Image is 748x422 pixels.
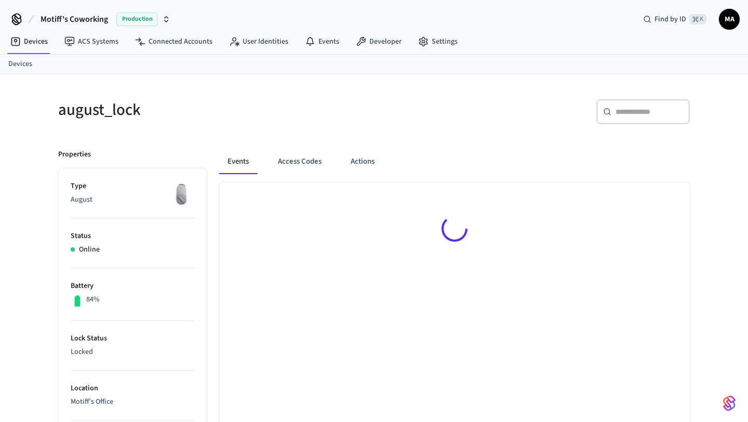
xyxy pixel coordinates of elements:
a: Settings [410,32,466,51]
a: ACS Systems [56,32,127,51]
span: ⌘ K [689,14,706,24]
a: Events [297,32,348,51]
p: Motiff’s Office [71,397,194,407]
p: Type [71,181,194,192]
img: August Wifi Smart Lock 3rd Gen, Silver, Front [168,181,194,207]
a: Devices [8,59,32,70]
span: Find by ID [654,14,686,24]
a: Devices [2,32,56,51]
button: MA [719,9,740,30]
p: Location [71,383,194,394]
p: 84% [86,294,100,305]
p: Status [71,231,194,242]
span: Production [116,12,158,26]
button: Actions [342,149,383,174]
p: Locked [71,347,194,358]
button: Access Codes [270,149,330,174]
div: Find by ID⌘ K [635,10,715,29]
p: August [71,194,194,205]
button: Events [219,149,257,174]
p: Online [79,244,100,255]
h5: august_lock [58,99,368,121]
p: Battery [71,281,194,292]
a: Developer [348,32,410,51]
span: MA [720,10,739,29]
span: Motiff's Coworking [41,13,108,25]
p: Lock Status [71,333,194,344]
a: User Identities [221,32,297,51]
img: SeamLogoGradient.69752ec5.svg [723,395,736,412]
p: Properties [58,149,91,160]
a: Connected Accounts [127,32,221,51]
div: ant example [219,149,690,174]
